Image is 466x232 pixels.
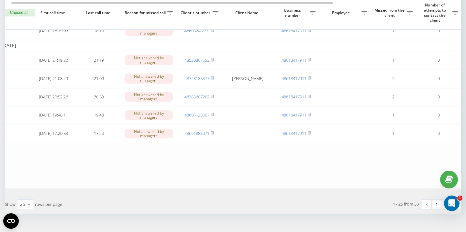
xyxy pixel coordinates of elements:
td: 0 [416,88,461,106]
span: Client Name [227,10,268,15]
span: Employee [322,10,361,15]
a: 48618417911 [282,112,306,118]
td: [PERSON_NAME] [222,70,273,87]
td: [DATE] 19:48:11 [31,107,76,124]
td: 1 [371,125,416,142]
span: Business number [277,8,310,18]
td: 0 [416,70,461,87]
button: Open CMP widget [3,213,19,229]
div: 25 [20,201,25,207]
span: Number of attempts to contact the client [419,3,452,23]
td: [DATE] 21:08:49 [31,70,76,87]
td: 18:19 [76,22,121,39]
a: 48605123007 [184,112,209,118]
td: 21:09 [76,70,121,87]
a: 48618417911 [282,76,306,81]
div: Not answered by managers [125,26,173,35]
span: First call time [36,10,71,15]
span: 1 [457,196,462,201]
a: 48530867653 [184,57,209,63]
td: 2 [371,88,416,106]
a: 2 [441,200,451,209]
td: [DATE] 17:20:58 [31,125,76,142]
div: 1 - 25 from 38 [393,201,419,207]
td: 17:20 [76,125,121,142]
span: rows per page [35,201,62,207]
a: 48605248155 [184,28,209,34]
td: 19:48 [76,107,121,124]
iframe: Intercom live chat [444,196,460,211]
a: 1 [432,200,441,209]
div: Not answered by managers [125,129,173,138]
span: Show [5,201,16,207]
a: 48691883071 [184,130,209,136]
td: 1 [371,22,416,39]
a: 48618417911 [282,130,306,136]
a: 48785607202 [184,94,209,100]
td: 2 [371,70,416,87]
td: 0 [416,22,461,39]
span: Reason for missed call [125,10,167,15]
td: 21:19 [76,52,121,69]
td: [DATE] 18:19:03 [31,22,76,39]
span: Missed from the client [374,8,407,18]
div: Not answered by managers [125,92,173,102]
td: [DATE] 20:52:26 [31,88,76,106]
span: Client's number [180,10,213,15]
a: 48618417911 [282,94,306,100]
div: Not answered by managers [125,55,173,65]
td: [DATE] 21:19:22 [31,52,76,69]
div: Not answered by managers [125,110,173,120]
button: Choose all [3,9,35,16]
td: 1 [371,107,416,124]
td: 0 [416,107,461,124]
td: 0 [416,52,461,69]
a: 48728183377 [184,76,209,81]
td: 20:53 [76,88,121,106]
div: Not answered by managers [125,74,173,83]
a: 48618417911 [282,57,306,63]
a: 48618417911 [282,28,306,34]
td: 0 [416,125,461,142]
span: Last call time [81,10,116,15]
td: 1 [371,52,416,69]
